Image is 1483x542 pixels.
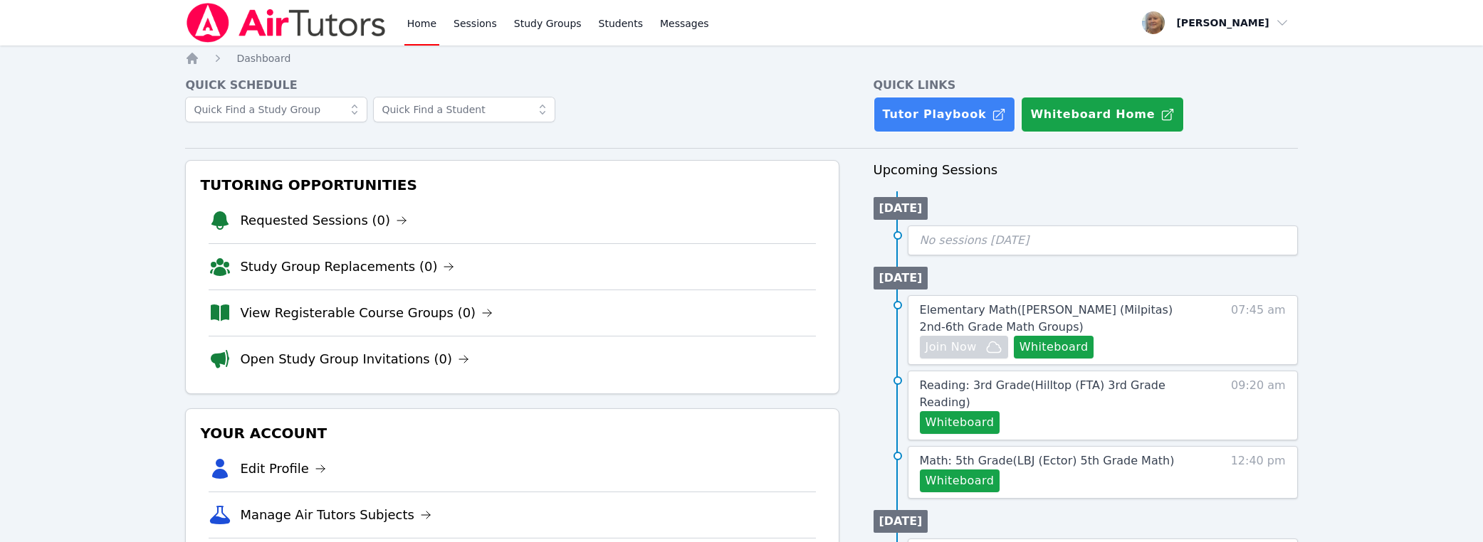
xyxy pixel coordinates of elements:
input: Quick Find a Student [373,97,555,122]
span: 09:20 am [1231,377,1286,434]
a: Requested Sessions (0) [240,211,407,230]
a: Open Study Group Invitations (0) [240,349,469,369]
a: Edit Profile [240,459,326,479]
a: Elementary Math([PERSON_NAME] (Milpitas) 2nd-6th Grade Math Groups) [920,302,1195,336]
h3: Tutoring Opportunities [197,172,827,198]
button: Whiteboard [920,469,1000,492]
h3: Your Account [197,420,827,446]
h4: Quick Links [874,77,1298,94]
a: View Registerable Course Groups (0) [240,303,493,323]
span: Join Now [926,339,977,356]
button: Whiteboard [1014,336,1094,358]
span: 07:45 am [1231,302,1286,358]
span: Math: 5th Grade ( LBJ (Ector) 5th Grade Math ) [920,454,1175,467]
a: Dashboard [236,51,290,65]
li: [DATE] [874,267,928,289]
a: Manage Air Tutors Subjects [240,505,431,525]
span: Dashboard [236,53,290,64]
span: Messages [660,16,709,31]
a: Reading: 3rd Grade(Hilltop (FTA) 3rd Grade Reading) [920,377,1195,411]
button: Whiteboard [920,411,1000,434]
a: Tutor Playbook [874,97,1016,132]
li: [DATE] [874,510,928,533]
li: [DATE] [874,197,928,220]
img: Air Tutors [185,3,387,43]
nav: Breadcrumb [185,51,1297,65]
h3: Upcoming Sessions [874,160,1298,180]
a: Study Group Replacements (0) [240,257,454,277]
span: Elementary Math ( [PERSON_NAME] (Milpitas) 2nd-6th Grade Math Groups ) [920,303,1173,334]
span: Reading: 3rd Grade ( Hilltop (FTA) 3rd Grade Reading ) [920,378,1165,409]
span: 12:40 pm [1231,452,1286,492]
button: Whiteboard Home [1021,97,1184,132]
span: No sessions [DATE] [920,233,1029,247]
input: Quick Find a Study Group [185,97,367,122]
h4: Quick Schedule [185,77,839,94]
button: Join Now [920,336,1008,358]
a: Math: 5th Grade(LBJ (Ector) 5th Grade Math) [920,452,1175,469]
